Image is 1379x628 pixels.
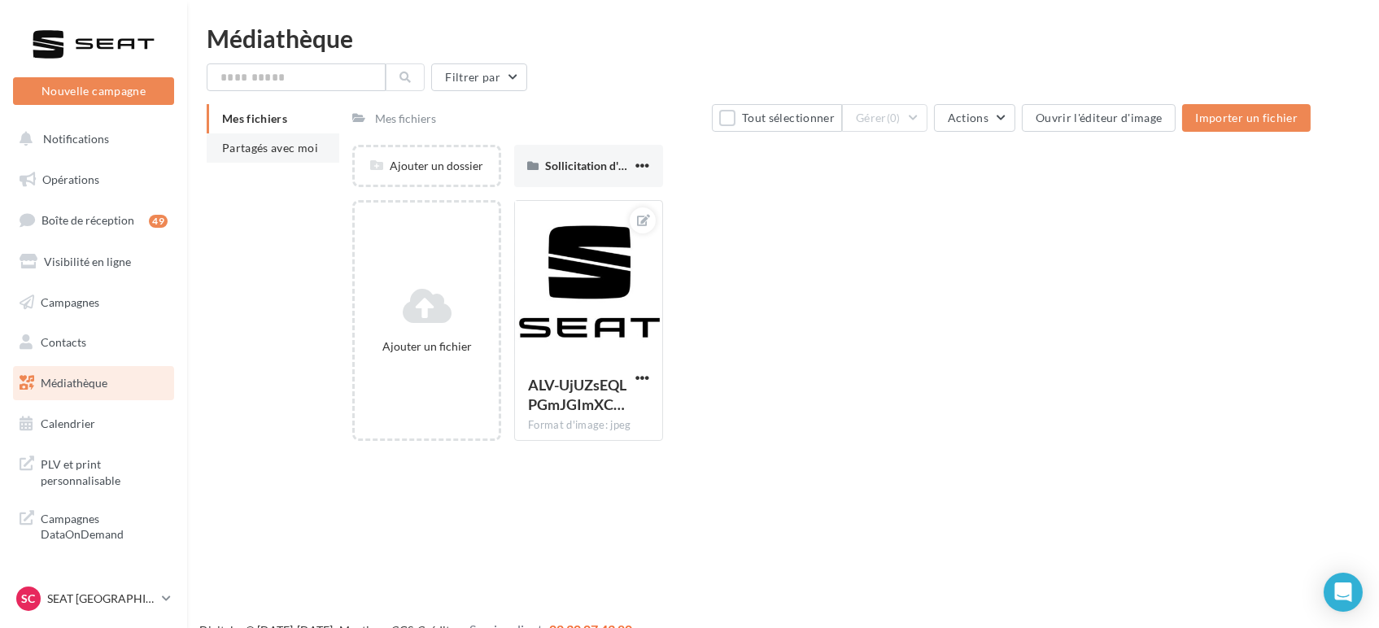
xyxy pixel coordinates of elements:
span: Campagnes DataOnDemand [41,508,168,543]
a: Médiathèque [10,366,177,400]
a: PLV et print personnalisable [10,447,177,495]
span: Opérations [42,172,99,186]
a: Opérations [10,163,177,197]
span: Importer un fichier [1195,111,1298,124]
button: Importer un fichier [1182,104,1311,132]
button: Nouvelle campagne [13,77,174,105]
button: Ouvrir l'éditeur d'image [1022,104,1176,132]
span: Visibilité en ligne [44,255,131,268]
span: (0) [887,111,901,124]
span: Boîte de réception [41,213,134,227]
a: Campagnes DataOnDemand [10,501,177,549]
button: Gérer(0) [842,104,927,132]
span: SC [22,591,36,607]
div: Médiathèque [207,26,1359,50]
a: Boîte de réception49 [10,203,177,238]
div: Format d'image: jpeg [528,418,649,433]
div: Ajouter un fichier [361,338,492,355]
span: Notifications [43,132,109,146]
p: SEAT [GEOGRAPHIC_DATA] [47,591,155,607]
span: Calendrier [41,416,95,430]
span: Contacts [41,335,86,349]
span: Actions [948,111,988,124]
a: SC SEAT [GEOGRAPHIC_DATA] [13,583,174,614]
span: PLV et print personnalisable [41,453,168,488]
div: Ajouter un dossier [355,158,499,174]
span: ALV-UjUZsEQLPGmJGImXCCoG682WoEmBjLk3wwLMN3_KWTNxrwGqr022 [528,376,626,413]
button: Tout sélectionner [712,104,842,132]
div: 49 [149,215,168,228]
a: Visibilité en ligne [10,245,177,279]
button: Notifications [10,122,171,156]
button: Filtrer par [431,63,527,91]
a: Calendrier [10,407,177,441]
span: Sollicitation d'avis [545,159,638,172]
span: Mes fichiers [222,111,287,125]
a: Contacts [10,325,177,360]
a: Campagnes [10,286,177,320]
div: Open Intercom Messenger [1324,573,1363,612]
span: Campagnes [41,294,99,308]
span: Partagés avec moi [222,141,318,155]
div: Mes fichiers [375,111,436,127]
span: Médiathèque [41,376,107,390]
button: Actions [934,104,1015,132]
